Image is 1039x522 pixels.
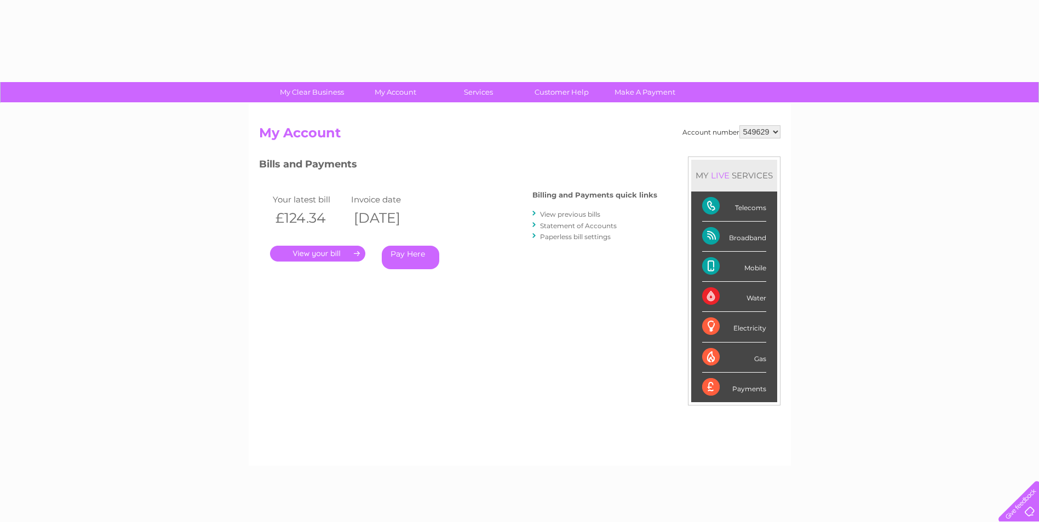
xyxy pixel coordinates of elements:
a: Make A Payment [600,82,690,102]
div: LIVE [709,170,732,181]
th: [DATE] [348,207,427,229]
a: View previous bills [540,210,600,218]
div: Payments [702,373,766,402]
div: Mobile [702,252,766,282]
h2: My Account [259,125,780,146]
td: Invoice date [348,192,427,207]
a: Pay Here [382,246,439,269]
a: Paperless bill settings [540,233,611,241]
a: Statement of Accounts [540,222,617,230]
td: Your latest bill [270,192,349,207]
div: Broadband [702,222,766,252]
div: MY SERVICES [691,160,777,191]
div: Telecoms [702,192,766,222]
a: . [270,246,365,262]
h4: Billing and Payments quick links [532,191,657,199]
div: Gas [702,343,766,373]
h3: Bills and Payments [259,156,657,176]
div: Electricity [702,312,766,342]
div: Account number [682,125,780,138]
div: Water [702,282,766,312]
a: Customer Help [516,82,607,102]
th: £124.34 [270,207,349,229]
a: My Clear Business [267,82,357,102]
a: My Account [350,82,440,102]
a: Services [433,82,524,102]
